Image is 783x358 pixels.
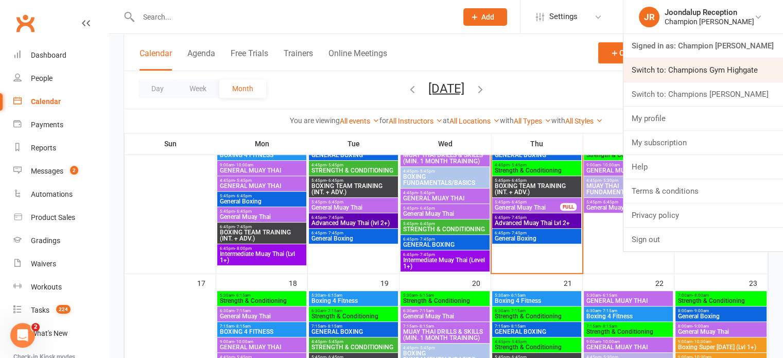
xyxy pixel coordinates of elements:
[494,298,579,304] span: Boxing 4 Fitness
[509,293,526,298] span: - 6:15am
[586,313,671,319] span: Boxing 4 Fitness
[219,251,304,263] span: Intermediate Muay Thai (Lvl 1+)
[510,178,527,183] span: - 6:45pm
[418,191,435,195] span: - 5:45pm
[692,324,709,329] span: - 9:00am
[311,204,396,211] span: General Muay Thai
[13,90,109,113] a: Calendar
[601,324,617,329] span: - 8:15am
[13,299,109,322] a: Tasks 224
[403,226,488,232] span: STRENGTH & CONDITIONING
[509,324,526,329] span: - 8:15am
[494,167,579,174] span: Strength & Conditioning
[403,309,488,313] span: 6:30am
[56,305,71,314] span: 224
[494,324,579,329] span: 7:15am
[403,169,488,174] span: 4:45pm
[311,200,396,204] span: 5:45pm
[235,194,252,198] span: - 6:45pm
[379,116,389,125] strong: for
[417,324,434,329] span: - 8:15am
[197,274,216,291] div: 17
[13,160,109,183] a: Messages 2
[219,324,304,329] span: 7:15am
[380,274,399,291] div: 19
[655,274,674,291] div: 22
[403,298,488,304] span: Strength & Conditioning
[13,206,109,229] a: Product Sales
[311,167,396,174] span: STRENGTH & CONDITIONING
[187,48,215,71] button: Agenda
[234,324,251,329] span: - 8:15am
[31,260,56,268] div: Waivers
[449,117,500,125] a: All Locations
[463,8,507,26] button: Add
[311,163,396,167] span: 4:45pm
[219,225,304,229] span: 6:45pm
[311,293,396,298] span: 5:30am
[623,228,783,251] a: Sign out
[311,313,396,319] span: Strength & Conditioning
[13,67,109,90] a: People
[494,309,579,313] span: 6:30am
[677,309,765,313] span: 8:00am
[326,178,343,183] span: - 6:45pm
[326,324,342,329] span: - 8:15am
[31,306,49,314] div: Tasks
[31,121,63,129] div: Payments
[601,339,620,344] span: - 10:00am
[31,97,61,106] div: Calendar
[311,329,396,335] span: GENERAL BOXING
[13,44,109,67] a: Dashboard
[601,293,617,298] span: - 6:15am
[231,48,268,71] button: Free Trials
[219,79,266,98] button: Month
[510,215,527,220] span: - 7:45pm
[219,178,304,183] span: 4:45pm
[12,10,38,36] a: Clubworx
[219,344,304,350] span: GENERAL MUAY THAI
[586,152,671,158] span: Strength & Conditioning
[623,155,783,179] a: Help
[509,309,526,313] span: - 7:15am
[326,215,343,220] span: - 7:45pm
[494,235,579,242] span: General Boxing
[601,163,620,167] span: - 10:00am
[31,74,53,82] div: People
[399,133,491,155] th: Wed
[10,323,35,348] iframe: Intercom live chat
[70,166,78,175] span: 2
[389,117,443,125] a: All Instructors
[326,339,343,344] span: - 5:45pm
[138,79,177,98] button: Day
[749,274,768,291] div: 23
[13,252,109,276] a: Waivers
[677,329,765,335] span: General Muay Thai
[311,339,396,344] span: 4:45pm
[311,178,396,183] span: 5:45pm
[586,178,671,183] span: 4:45pm
[601,178,618,183] span: - 5:30pm
[13,229,109,252] a: Gradings
[623,131,783,155] a: My subscription
[326,163,343,167] span: - 5:45pm
[560,203,577,211] div: FULL
[494,344,579,350] span: Strength & Conditioning
[326,309,342,313] span: - 7:15am
[417,309,434,313] span: - 7:15am
[219,167,304,174] span: GENERAL MUAY THAI
[219,183,304,189] span: GENERAL MUAY THAI
[510,231,527,235] span: - 7:45pm
[326,231,343,235] span: - 7:45pm
[494,200,561,204] span: 5:45pm
[586,344,671,350] span: GENERAL MUAY THAI
[219,198,304,204] span: General Boxing
[216,133,308,155] th: Mon
[403,242,488,248] span: GENERAL BOXING
[219,293,304,298] span: 5:30am
[403,293,488,298] span: 5:30am
[494,313,579,319] span: Strength & Conditioning
[403,152,488,164] span: MUAY THAI DRILLS & SKILLS (MIN. 1 MONTH TRAINING)
[586,293,671,298] span: 5:30am
[219,209,304,214] span: 5:45pm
